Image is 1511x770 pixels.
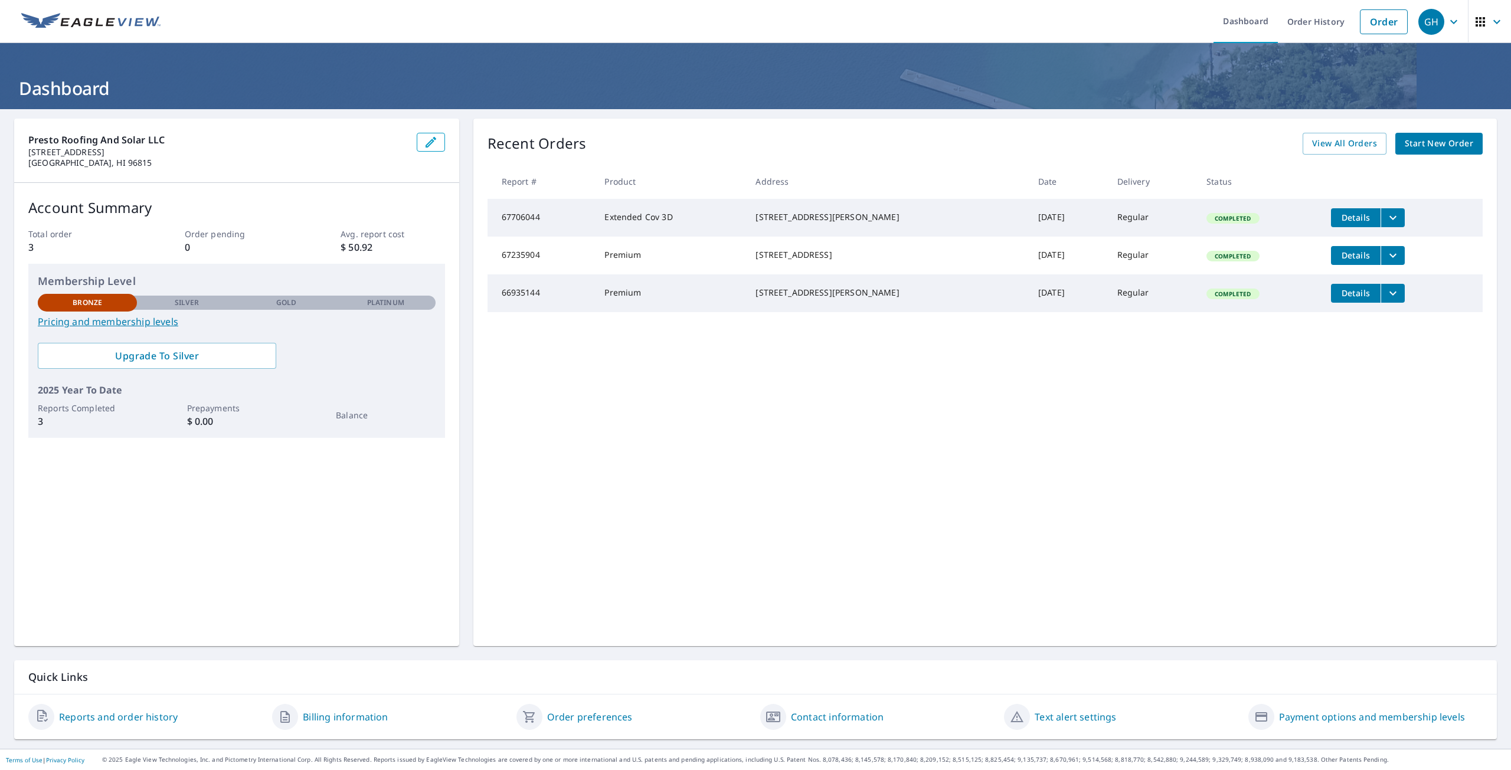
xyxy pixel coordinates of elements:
a: View All Orders [1303,133,1386,155]
button: filesDropdownBtn-67706044 [1381,208,1405,227]
a: Pricing and membership levels [38,314,436,329]
td: Regular [1108,237,1198,274]
p: Quick Links [28,670,1483,684]
a: Text alert settings [1035,710,1116,724]
p: Total order [28,228,132,240]
button: detailsBtn-67706044 [1331,208,1381,227]
p: Reports Completed [38,402,137,414]
p: 2025 Year To Date [38,383,436,397]
a: Privacy Policy [46,756,84,764]
p: | [6,756,84,764]
td: Premium [595,237,746,274]
p: Avg. report cost [341,228,444,240]
p: Account Summary [28,197,445,218]
p: Gold [276,297,296,308]
div: GH [1418,9,1444,35]
p: Platinum [367,297,404,308]
a: Upgrade To Silver [38,343,276,369]
td: Extended Cov 3D [595,199,746,237]
div: [STREET_ADDRESS][PERSON_NAME] [755,211,1019,223]
p: $ 0.00 [187,414,286,428]
span: Details [1338,250,1373,261]
button: detailsBtn-67235904 [1331,246,1381,265]
button: filesDropdownBtn-67235904 [1381,246,1405,265]
td: 67235904 [488,237,596,274]
div: [STREET_ADDRESS][PERSON_NAME] [755,287,1019,299]
span: Start New Order [1405,136,1473,151]
p: Bronze [73,297,102,308]
td: [DATE] [1029,237,1108,274]
th: Date [1029,164,1108,199]
p: [STREET_ADDRESS] [28,147,407,158]
p: 0 [185,240,289,254]
a: Payment options and membership levels [1279,710,1465,724]
span: Completed [1208,214,1258,222]
span: Completed [1208,290,1258,298]
span: Details [1338,212,1373,223]
div: [STREET_ADDRESS] [755,249,1019,261]
th: Delivery [1108,164,1198,199]
h1: Dashboard [14,76,1497,100]
a: Order [1360,9,1408,34]
p: 3 [38,414,137,428]
td: [DATE] [1029,199,1108,237]
td: Premium [595,274,746,312]
td: 66935144 [488,274,596,312]
img: EV Logo [21,13,161,31]
p: Balance [336,409,435,421]
p: Order pending [185,228,289,240]
a: Billing information [303,710,388,724]
p: Membership Level [38,273,436,289]
span: Upgrade To Silver [47,349,267,362]
a: Reports and order history [59,710,178,724]
a: Contact information [791,710,884,724]
td: Regular [1108,274,1198,312]
span: Completed [1208,252,1258,260]
p: 3 [28,240,132,254]
a: Terms of Use [6,756,42,764]
a: Order preferences [547,710,633,724]
td: Regular [1108,199,1198,237]
th: Address [746,164,1029,199]
p: [GEOGRAPHIC_DATA], HI 96815 [28,158,407,168]
p: Prepayments [187,402,286,414]
button: detailsBtn-66935144 [1331,284,1381,303]
button: filesDropdownBtn-66935144 [1381,284,1405,303]
th: Status [1197,164,1322,199]
th: Product [595,164,746,199]
p: $ 50.92 [341,240,444,254]
a: Start New Order [1395,133,1483,155]
td: 67706044 [488,199,596,237]
p: © 2025 Eagle View Technologies, Inc. and Pictometry International Corp. All Rights Reserved. Repo... [102,755,1505,764]
span: View All Orders [1312,136,1377,151]
p: Recent Orders [488,133,587,155]
td: [DATE] [1029,274,1108,312]
p: Presto Roofing and Solar LLC [28,133,407,147]
p: Silver [175,297,199,308]
th: Report # [488,164,596,199]
span: Details [1338,287,1373,299]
